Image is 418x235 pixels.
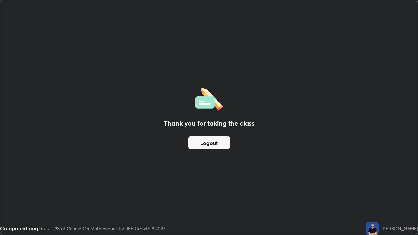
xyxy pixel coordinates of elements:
div: [PERSON_NAME] [381,225,418,232]
div: • [47,225,50,232]
div: L28 of Course On Mathematics for JEE Growth 9 2027 [52,225,165,232]
img: e37b414ff14749a2bd1858ade6644e15.jpg [366,222,379,235]
img: offlineFeedback.1438e8b3.svg [195,86,223,111]
h2: Thank you for taking the class [164,118,255,128]
button: Logout [188,136,230,149]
